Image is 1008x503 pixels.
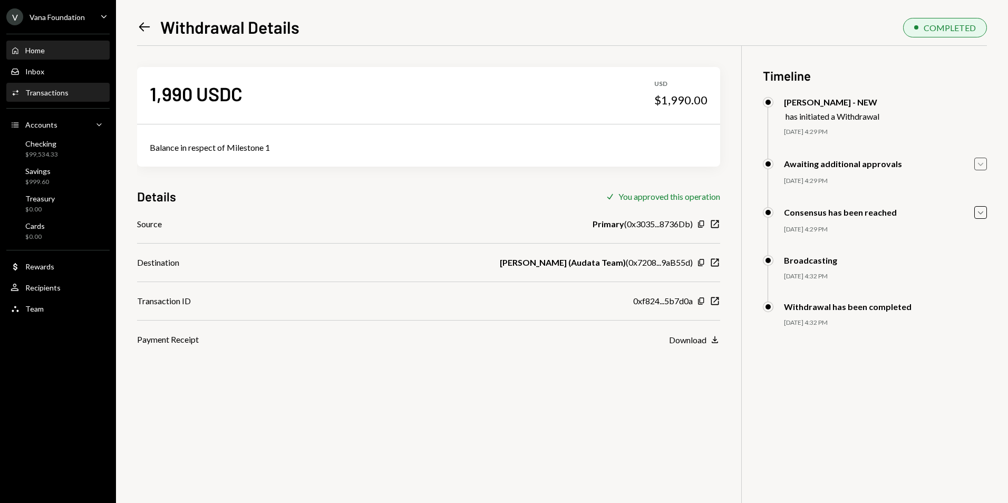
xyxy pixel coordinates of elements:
[25,178,51,187] div: $999.60
[25,262,54,271] div: Rewards
[784,207,897,217] div: Consensus has been reached
[6,278,110,297] a: Recipients
[763,67,987,84] h3: Timeline
[618,191,720,201] div: You approved this operation
[669,335,706,345] div: Download
[784,159,902,169] div: Awaiting additional approvals
[6,257,110,276] a: Rewards
[784,97,879,107] div: [PERSON_NAME] - NEW
[784,255,837,265] div: Broadcasting
[6,41,110,60] a: Home
[633,295,693,307] div: 0xf824...5b7d0a
[784,302,912,312] div: Withdrawal has been completed
[6,83,110,102] a: Transactions
[784,318,987,327] div: [DATE] 4:32 PM
[137,188,176,205] h3: Details
[25,304,44,313] div: Team
[500,256,626,269] b: [PERSON_NAME] (Audata Team)
[25,233,45,241] div: $0.00
[25,139,58,148] div: Checking
[25,120,57,129] div: Accounts
[6,62,110,81] a: Inbox
[137,256,179,269] div: Destination
[160,16,299,37] h1: Withdrawal Details
[25,46,45,55] div: Home
[6,115,110,134] a: Accounts
[6,191,110,216] a: Treasury$0.00
[137,218,162,230] div: Source
[6,218,110,244] a: Cards$0.00
[30,13,85,22] div: Vana Foundation
[784,128,987,137] div: [DATE] 4:29 PM
[784,272,987,281] div: [DATE] 4:32 PM
[654,93,707,108] div: $1,990.00
[6,8,23,25] div: V
[669,334,720,346] button: Download
[784,177,987,186] div: [DATE] 4:29 PM
[593,218,693,230] div: ( 0x3035...8736Db )
[150,141,707,154] div: Balance in respect of Milestone 1
[25,205,55,214] div: $0.00
[500,256,693,269] div: ( 0x7208...9aB55d )
[137,333,199,346] div: Payment Receipt
[6,299,110,318] a: Team
[150,82,243,105] div: 1,990 USDC
[25,88,69,97] div: Transactions
[25,194,55,203] div: Treasury
[25,283,61,292] div: Recipients
[25,221,45,230] div: Cards
[924,23,976,33] div: COMPLETED
[6,136,110,161] a: Checking$99,534.33
[25,67,44,76] div: Inbox
[6,163,110,189] a: Savings$999.60
[25,167,51,176] div: Savings
[654,80,707,89] div: USD
[25,150,58,159] div: $99,534.33
[593,218,624,230] b: Primary
[137,295,191,307] div: Transaction ID
[784,225,987,234] div: [DATE] 4:29 PM
[786,111,879,121] div: has initiated a Withdrawal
